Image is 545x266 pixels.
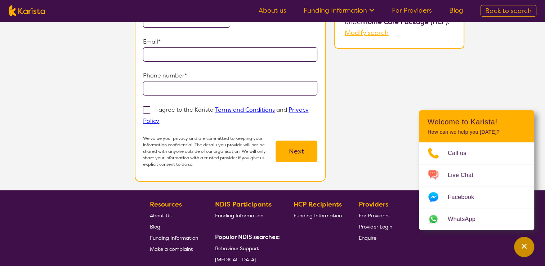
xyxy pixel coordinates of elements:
a: Behaviour Support [215,243,277,254]
a: About us [259,6,286,15]
span: Enquire [359,235,376,241]
a: Back to search [481,5,536,17]
span: Behaviour Support [215,245,259,252]
p: Email* [143,36,317,47]
span: Make a complaint [150,246,193,252]
a: Provider Login [359,221,392,232]
a: Funding Information [215,210,277,221]
h2: Welcome to Karista! [428,118,526,126]
a: Funding Information [294,210,342,221]
b: Resources [150,200,182,209]
span: Call us [448,148,475,159]
span: Facebook [448,192,483,203]
a: For Providers [392,6,432,15]
button: Next [276,141,317,162]
a: Funding Information [304,6,375,15]
a: Funding Information [150,232,198,243]
span: About Us [150,212,171,219]
a: For Providers [359,210,392,221]
b: Popular NDIS searches: [215,233,280,241]
span: Funding Information [294,212,342,219]
p: Phone number* [143,70,317,81]
span: WhatsApp [448,214,484,225]
b: HCP Recipients [294,200,342,209]
button: Channel Menu [514,237,534,257]
p: I agree to the Karista and [143,106,308,125]
p: How can we help you [DATE]? [428,129,526,135]
a: Blog [449,6,463,15]
b: NDIS Participants [215,200,272,209]
span: Live Chat [448,170,482,181]
img: Karista logo [9,5,45,16]
a: Make a complaint [150,243,198,254]
a: [MEDICAL_DATA] [215,254,277,265]
a: Terms and Conditions [215,106,275,114]
span: [MEDICAL_DATA] [215,256,256,263]
span: Funding Information [215,212,263,219]
a: Blog [150,221,198,232]
p: under . [345,17,454,27]
a: Modify search [345,28,389,37]
span: Funding Information [150,235,198,241]
div: Channel Menu [419,110,534,230]
a: Web link opens in a new tab. [419,208,534,230]
span: Provider Login [359,223,392,230]
span: For Providers [359,212,389,219]
a: About Us [150,210,198,221]
a: Enquire [359,232,392,243]
b: Providers [359,200,388,209]
span: Blog [150,223,160,230]
span: Back to search [485,6,532,15]
b: Home Care Package (HCP) [363,18,448,26]
p: We value your privacy and are committed to keeping your information confidential. The details you... [143,135,276,168]
ul: Choose channel [419,142,534,230]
